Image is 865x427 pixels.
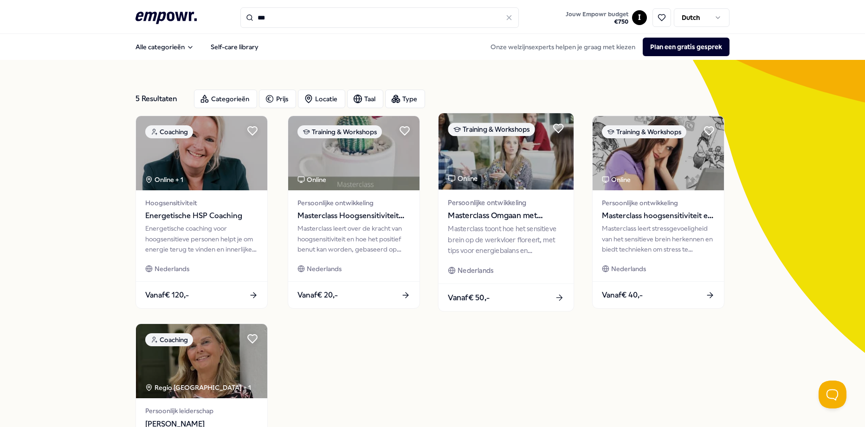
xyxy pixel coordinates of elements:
[643,38,729,56] button: Plan een gratis gesprek
[297,198,410,208] span: Persoonlijke ontwikkeling
[145,223,258,254] div: Energetische coaching voor hoogsensitieve personen helpt je om energie terug te vinden en innerli...
[128,38,201,56] button: Alle categorieën
[136,116,268,309] a: package imageCoachingOnline + 1HoogsensitiviteitEnergetische HSP CoachingEnergetische coaching vo...
[155,264,189,274] span: Nederlands
[448,210,564,222] span: Masterclass Omgaan met hoogsensitiviteit op werk
[448,173,478,184] div: Online
[438,113,575,312] a: package imageTraining & WorkshopsOnlinePersoonlijke ontwikkelingMasterclass Omgaan met hoogsensit...
[448,291,490,304] span: Vanaf € 50,-
[288,116,420,190] img: package image
[145,382,251,393] div: Regio [GEOGRAPHIC_DATA] + 1
[562,8,632,27] a: Jouw Empowr budget€750
[298,90,345,108] button: Locatie
[136,90,187,108] div: 5 Resultaten
[145,198,258,208] span: Hoogsensitiviteit
[564,9,630,27] button: Jouw Empowr budget€750
[145,289,189,301] span: Vanaf € 120,-
[611,264,646,274] span: Nederlands
[307,264,342,274] span: Nederlands
[297,210,410,222] span: Masterclass Hoogsensitiviteit een inleiding
[819,381,846,408] iframe: Help Scout Beacon - Open
[602,210,715,222] span: Masterclass hoogsensitiviteit en stress
[240,7,519,28] input: Search for products, categories or subcategories
[297,175,326,185] div: Online
[145,406,258,416] span: Persoonlijk leiderschap
[145,125,193,138] div: Coaching
[602,175,631,185] div: Online
[203,38,266,56] a: Self-care library
[602,125,686,138] div: Training & Workshops
[297,223,410,254] div: Masterclass leert over de kracht van hoogsensitiviteit en hoe het positief benut kan worden, geba...
[259,90,296,108] button: Prijs
[439,113,574,190] img: package image
[448,123,535,136] div: Training & Workshops
[602,223,715,254] div: Masterclass leert stressgevoeligheid van het sensitieve brein herkennen en biedt technieken om st...
[602,289,643,301] span: Vanaf € 40,-
[458,265,493,276] span: Nederlands
[297,125,382,138] div: Training & Workshops
[566,11,628,18] span: Jouw Empowr budget
[136,324,267,398] img: package image
[288,116,420,309] a: package imageTraining & WorkshopsOnlinePersoonlijke ontwikkelingMasterclass Hoogsensitiviteit een...
[385,90,425,108] button: Type
[593,116,724,190] img: package image
[566,18,628,26] span: € 750
[632,10,647,25] button: I
[194,90,257,108] button: Categorieën
[145,333,193,346] div: Coaching
[145,210,258,222] span: Energetische HSP Coaching
[347,90,383,108] button: Taal
[448,197,564,208] span: Persoonlijke ontwikkeling
[602,198,715,208] span: Persoonlijke ontwikkeling
[297,289,338,301] span: Vanaf € 20,-
[136,116,267,190] img: package image
[592,116,724,309] a: package imageTraining & WorkshopsOnlinePersoonlijke ontwikkelingMasterclass hoogsensitiviteit en ...
[145,175,183,185] div: Online + 1
[128,38,266,56] nav: Main
[483,38,729,56] div: Onze welzijnsexperts helpen je graag met kiezen
[448,224,564,256] div: Masterclass toont hoe het sensitieve brein op de werkvloer floreert, met tips voor energiebalans ...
